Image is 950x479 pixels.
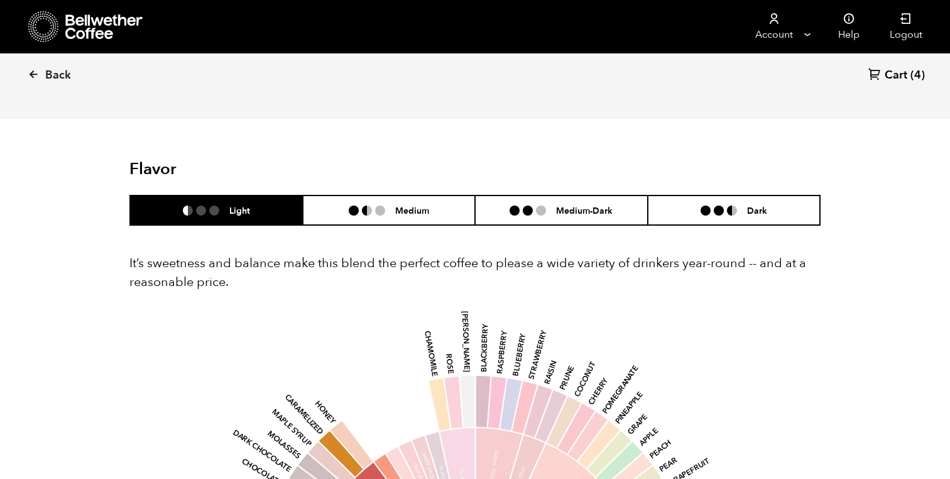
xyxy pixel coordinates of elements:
[395,205,429,216] h6: Medium
[45,68,71,83] span: Back
[129,254,821,292] p: It’s sweetness and balance make this blend the perfect coffee to please a wide variety of drinker...
[556,205,613,216] h6: Medium-Dark
[747,205,767,216] h6: Dark
[129,160,360,179] h2: Flavor
[868,67,925,84] a: Cart (4)
[885,68,907,83] span: Cart
[910,68,925,83] span: (4)
[229,205,250,216] h6: Light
